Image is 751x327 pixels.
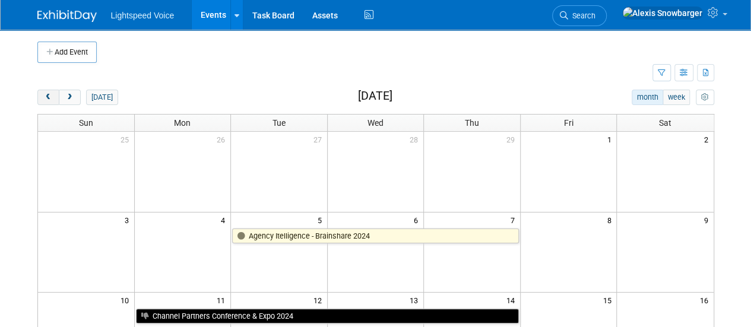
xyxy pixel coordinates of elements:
span: Lightspeed Voice [111,11,175,20]
button: next [59,90,81,105]
span: 25 [119,132,134,147]
button: month [632,90,663,105]
span: Search [568,11,595,20]
span: Sat [659,118,671,128]
img: ExhibitDay [37,10,97,22]
img: Alexis Snowbarger [622,7,703,20]
span: 7 [509,212,520,227]
h2: [DATE] [357,90,392,103]
span: 4 [220,212,230,227]
span: 16 [699,293,714,307]
span: 6 [413,212,423,227]
span: 3 [123,212,134,227]
button: [DATE] [86,90,118,105]
span: 26 [216,132,230,147]
span: 8 [606,212,616,227]
span: 14 [505,293,520,307]
span: Sun [79,118,93,128]
span: 9 [703,212,714,227]
span: Fri [564,118,573,128]
a: Agency Itelligence - Brainshare 2024 [232,228,519,244]
span: 13 [408,293,423,307]
button: prev [37,90,59,105]
span: 2 [703,132,714,147]
button: myCustomButton [696,90,714,105]
span: 27 [312,132,327,147]
span: 10 [119,293,134,307]
span: 11 [216,293,230,307]
span: 12 [312,293,327,307]
span: Thu [465,118,479,128]
span: Tue [272,118,286,128]
a: Channel Partners Conference & Expo 2024 [136,309,519,324]
a: Search [552,5,607,26]
button: week [663,90,690,105]
span: 15 [601,293,616,307]
span: 5 [316,212,327,227]
i: Personalize Calendar [701,94,709,101]
span: 28 [408,132,423,147]
span: 29 [505,132,520,147]
button: Add Event [37,42,97,63]
span: 1 [606,132,616,147]
span: Mon [174,118,191,128]
span: Wed [367,118,384,128]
